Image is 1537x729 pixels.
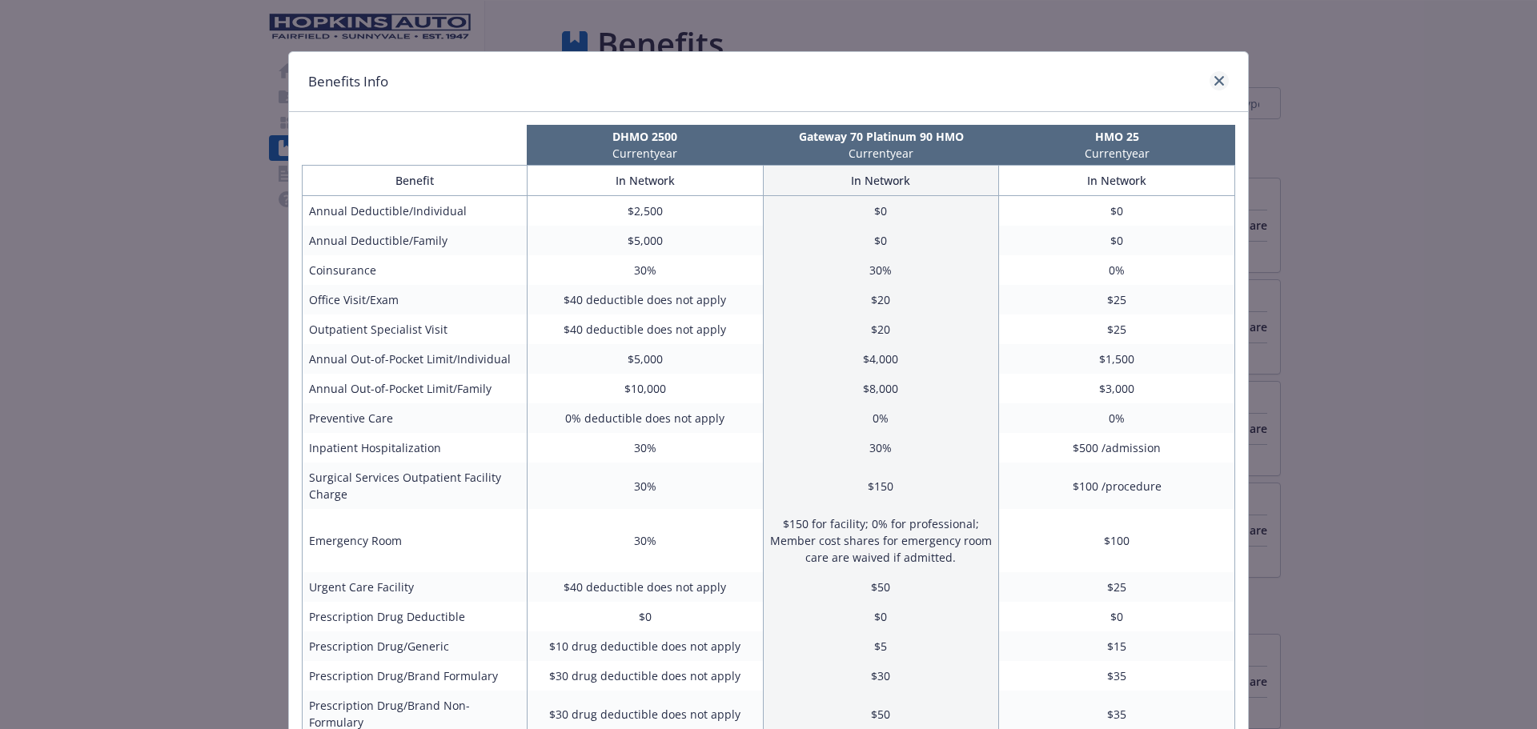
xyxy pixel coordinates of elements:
[527,344,763,374] td: $5,000
[763,572,999,602] td: $50
[1002,128,1232,145] p: HMO 25
[999,572,1235,602] td: $25
[527,285,763,314] td: $40 deductible does not apply
[766,128,996,145] p: Gateway 70 Platinum 90 HMO
[763,166,999,196] th: In Network
[303,403,528,433] td: Preventive Care
[527,196,763,226] td: $2,500
[763,255,999,285] td: 30%
[527,463,763,509] td: 30%
[527,631,763,661] td: $10 drug deductible does not apply
[763,631,999,661] td: $5
[999,166,1235,196] th: In Network
[999,631,1235,661] td: $15
[303,196,528,226] td: Annual Deductible/Individual
[527,433,763,463] td: 30%
[1002,145,1232,162] p: Current year
[763,344,999,374] td: $4,000
[999,661,1235,691] td: $35
[763,433,999,463] td: 30%
[302,125,527,165] th: intentionally left blank
[527,602,763,631] td: $0
[527,661,763,691] td: $30 drug deductible does not apply
[1210,71,1229,90] a: close
[763,463,999,509] td: $150
[303,344,528,374] td: Annual Out-of-Pocket Limit/Individual
[999,344,1235,374] td: $1,500
[527,403,763,433] td: 0% deductible does not apply
[999,196,1235,226] td: $0
[763,661,999,691] td: $30
[527,255,763,285] td: 30%
[763,509,999,572] td: $150 for facility; 0% for professional; Member cost shares for emergency room care are waived if ...
[999,285,1235,314] td: $25
[999,463,1235,509] td: $100 /procedure
[303,463,528,509] td: Surgical Services Outpatient Facility Charge
[999,255,1235,285] td: 0%
[530,128,760,145] p: DHMO 2500
[763,285,999,314] td: $20
[527,226,763,255] td: $5,000
[530,145,760,162] p: Current year
[999,509,1235,572] td: $100
[763,403,999,433] td: 0%
[999,374,1235,403] td: $3,000
[763,374,999,403] td: $8,000
[763,226,999,255] td: $0
[763,314,999,344] td: $20
[999,226,1235,255] td: $0
[303,602,528,631] td: Prescription Drug Deductible
[527,166,763,196] th: In Network
[308,71,388,92] h1: Benefits Info
[527,314,763,344] td: $40 deductible does not apply
[303,314,528,344] td: Outpatient Specialist Visit
[303,285,528,314] td: Office Visit/Exam
[527,572,763,602] td: $40 deductible does not apply
[999,433,1235,463] td: $500 /admission
[527,509,763,572] td: 30%
[303,374,528,403] td: Annual Out-of-Pocket Limit/Family
[303,631,528,661] td: Prescription Drug/Generic
[303,433,528,463] td: Inpatient Hospitalization
[303,255,528,285] td: Coinsurance
[303,226,528,255] td: Annual Deductible/Family
[999,602,1235,631] td: $0
[999,403,1235,433] td: 0%
[766,145,996,162] p: Current year
[303,509,528,572] td: Emergency Room
[999,314,1235,344] td: $25
[763,196,999,226] td: $0
[303,661,528,691] td: Prescription Drug/Brand Formulary
[527,374,763,403] td: $10,000
[763,602,999,631] td: $0
[303,572,528,602] td: Urgent Care Facility
[303,166,528,196] th: Benefit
